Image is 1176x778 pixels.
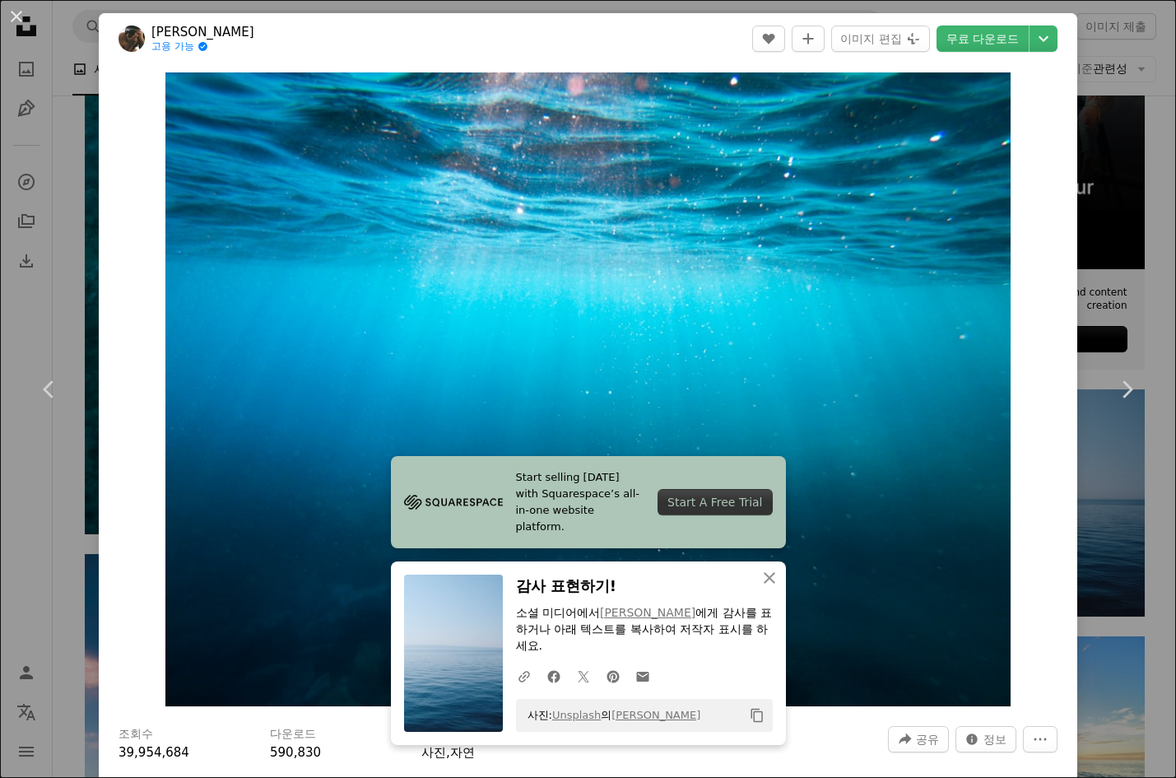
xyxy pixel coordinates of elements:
span: Start selling [DATE] with Squarespace’s all-in-one website platform. [516,469,645,535]
h3: 감사 표현하기! [516,575,773,599]
a: [PERSON_NAME] [611,709,700,721]
span: 공유 [916,727,939,752]
img: file-1705255347840-230a6ab5bca9image [404,490,503,515]
button: 이 이미지 공유 [888,726,949,752]
button: 이 이미지 확대 [165,72,1011,706]
a: 이메일로 공유에 공유 [628,659,658,692]
a: Pinterest에 공유 [598,659,628,692]
a: 자연 [450,745,475,760]
button: 컬렉션에 추가 [792,26,825,52]
a: [PERSON_NAME] [600,606,695,619]
button: 클립보드에 복사하기 [743,701,771,729]
button: 다운로드 크기 선택 [1030,26,1057,52]
span: 정보 [983,727,1006,752]
button: 이 이미지 관련 통계 [955,726,1016,752]
a: Unsplash [552,709,601,721]
p: 소셜 미디어에서 에게 감사를 표하거나 아래 텍스트를 복사하여 저작자 표시를 하세요. [516,605,773,655]
span: 39,954,684 [119,745,189,760]
a: [PERSON_NAME] [151,24,254,40]
img: Cristian Palmer의 프로필로 이동 [119,26,145,52]
a: 사진 [421,745,446,760]
span: 사진: 의 [519,702,701,729]
h3: 조회수 [119,726,153,743]
button: 더 많은 작업 [1023,726,1057,752]
button: 이미지 편집 [831,26,929,52]
a: 고용 가능 [151,40,254,54]
div: Start A Free Trial [658,489,772,515]
span: , [446,745,450,760]
a: 다음 [1077,310,1176,468]
img: 맑은 푸른 수역 [165,72,1011,706]
button: 좋아요 [752,26,785,52]
a: Twitter에 공유 [569,659,598,692]
a: 무료 다운로드 [937,26,1029,52]
a: Start selling [DATE] with Squarespace’s all-in-one website platform.Start A Free Trial [391,456,786,548]
a: Facebook에 공유 [539,659,569,692]
h3: 다운로드 [270,726,316,743]
span: 590,830 [270,745,321,760]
